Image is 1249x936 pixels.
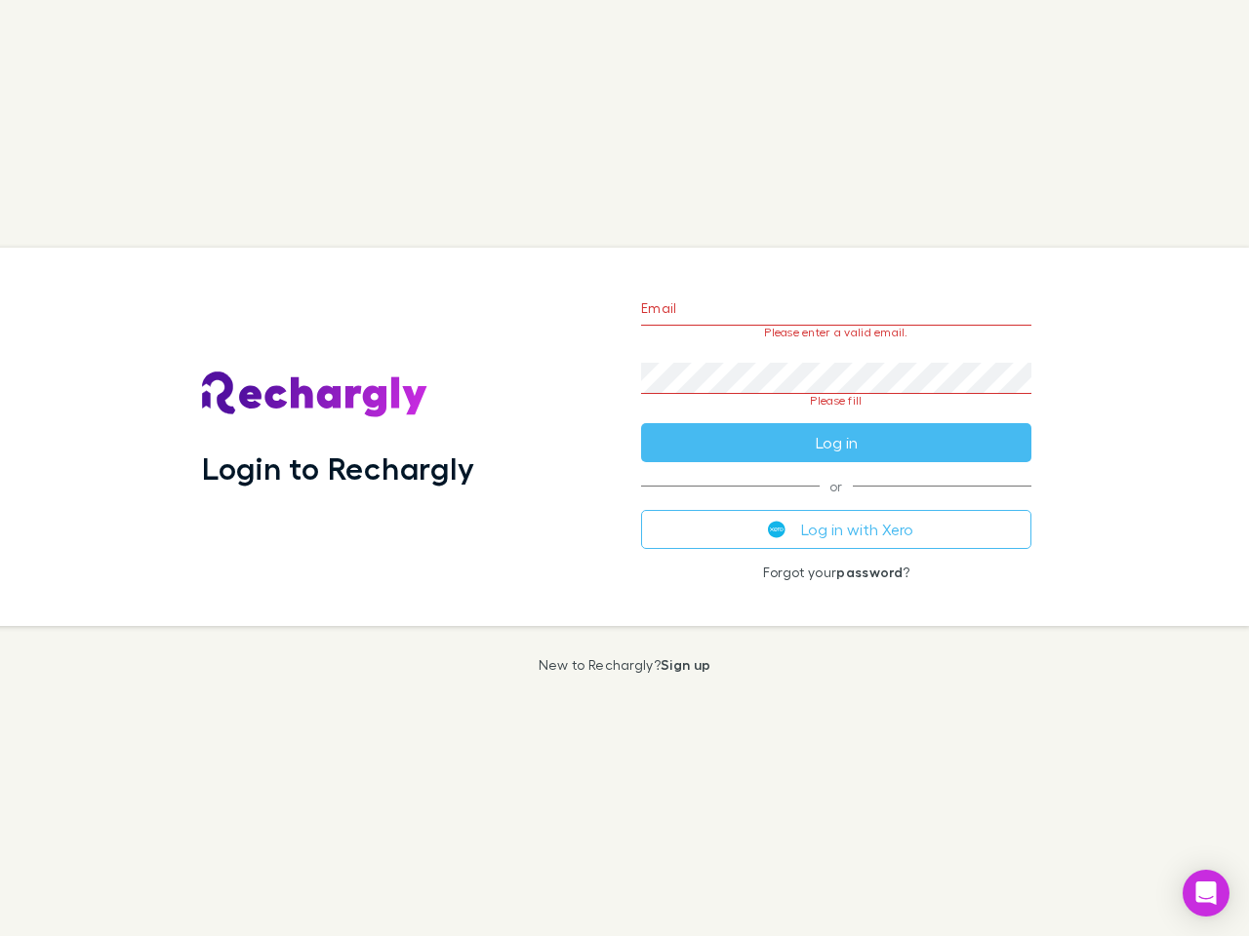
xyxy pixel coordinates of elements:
span: or [641,486,1031,487]
h1: Login to Rechargly [202,449,474,487]
p: Please enter a valid email. [641,326,1031,339]
a: Sign up [661,656,710,673]
p: New to Rechargly? [539,657,711,673]
button: Log in [641,423,1031,462]
img: Xero's logo [768,521,786,538]
div: Open Intercom Messenger [1183,870,1229,916]
img: Rechargly's Logo [202,371,428,418]
button: Log in with Xero [641,510,1031,549]
a: password [836,564,903,580]
p: Please fill [641,394,1031,408]
p: Forgot your ? [641,565,1031,580]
